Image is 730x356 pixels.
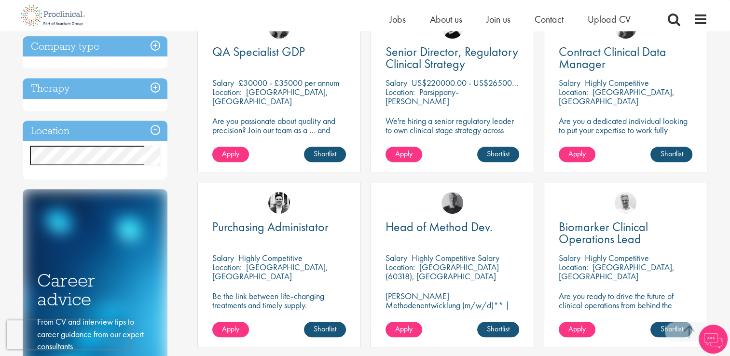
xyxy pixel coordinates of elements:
span: Location: [386,86,415,97]
a: Apply [212,147,249,162]
p: [GEOGRAPHIC_DATA], [GEOGRAPHIC_DATA] [212,261,328,282]
a: Shortlist [650,322,692,337]
p: Are you a dedicated individual looking to put your expertise to work fully flexibly in a remote p... [559,116,692,144]
h3: Career advice [37,271,153,308]
a: Apply [559,147,595,162]
p: Parsippany-[PERSON_NAME][GEOGRAPHIC_DATA], [GEOGRAPHIC_DATA] [386,86,468,125]
a: Shortlist [477,322,519,337]
span: Location: [559,86,588,97]
a: Jobs [389,13,406,26]
span: Location: [559,261,588,273]
a: Contract Clinical Data Manager [559,46,692,70]
span: Apply [568,149,586,159]
a: Biomarker Clinical Operations Lead [559,221,692,245]
p: [PERSON_NAME] Methodenentwicklung (m/w/d)** | Dauerhaft | Biowissenschaften | [GEOGRAPHIC_DATA] (... [386,291,519,337]
a: Contact [535,13,564,26]
a: Purchasing Administator [212,221,346,233]
span: Apply [222,149,239,159]
p: [GEOGRAPHIC_DATA], [GEOGRAPHIC_DATA] [559,86,675,107]
span: Salary [212,252,234,263]
p: Are you passionate about quality and precision? Join our team as a … and help ensure top-tier sta... [212,116,346,153]
p: We're hiring a senior regulatory leader to own clinical stage strategy across multiple programs. [386,116,519,144]
h3: Company type [23,36,167,57]
span: Location: [212,261,242,273]
a: Upload CV [588,13,631,26]
span: Location: [386,261,415,273]
a: Shortlist [304,322,346,337]
h3: Therapy [23,78,167,99]
p: Are you ready to drive the future of clinical operations from behind the scenes? Looking to be in... [559,291,692,337]
span: Salary [559,252,580,263]
p: Highly Competitive [585,252,649,263]
span: Salary [386,77,407,88]
span: Apply [395,324,413,334]
a: About us [430,13,462,26]
span: Senior Director, Regulatory Clinical Strategy [386,43,518,72]
img: Felix Zimmer [441,192,463,214]
p: Highly Competitive Salary [412,252,499,263]
img: Edward Little [268,192,290,214]
img: Joshua Bye [615,192,636,214]
span: Purchasing Administator [212,219,329,235]
span: Apply [222,324,239,334]
a: Apply [559,322,595,337]
a: Apply [386,322,422,337]
span: Salary [212,77,234,88]
img: Chatbot [699,325,728,354]
p: Highly Competitive [585,77,649,88]
p: Highly Competitive [238,252,303,263]
a: Join us [486,13,510,26]
a: Apply [386,147,422,162]
a: Shortlist [477,147,519,162]
iframe: reCAPTCHA [7,320,130,349]
a: Senior Director, Regulatory Clinical Strategy [386,46,519,70]
span: Head of Method Dev. [386,219,493,235]
p: US$220000.00 - US$265000 per annum + Highly Competitive Salary [412,77,649,88]
a: Shortlist [650,147,692,162]
a: QA Specialist GDP [212,46,346,58]
p: £30000 - £35000 per annum [238,77,339,88]
p: [GEOGRAPHIC_DATA], [GEOGRAPHIC_DATA] [559,261,675,282]
p: [GEOGRAPHIC_DATA] (60318), [GEOGRAPHIC_DATA] [386,261,499,282]
p: Be the link between life-changing treatments and timely supply. [212,291,346,310]
h3: Location [23,121,167,141]
a: Shortlist [304,147,346,162]
span: Apply [395,149,413,159]
span: Biomarker Clinical Operations Lead [559,219,648,247]
a: Apply [212,322,249,337]
span: Contract Clinical Data Manager [559,43,666,72]
span: Apply [568,324,586,334]
p: [GEOGRAPHIC_DATA], [GEOGRAPHIC_DATA] [212,86,328,107]
a: Head of Method Dev. [386,221,519,233]
span: Salary [559,77,580,88]
span: Location: [212,86,242,97]
span: Salary [386,252,407,263]
span: QA Specialist GDP [212,43,305,60]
